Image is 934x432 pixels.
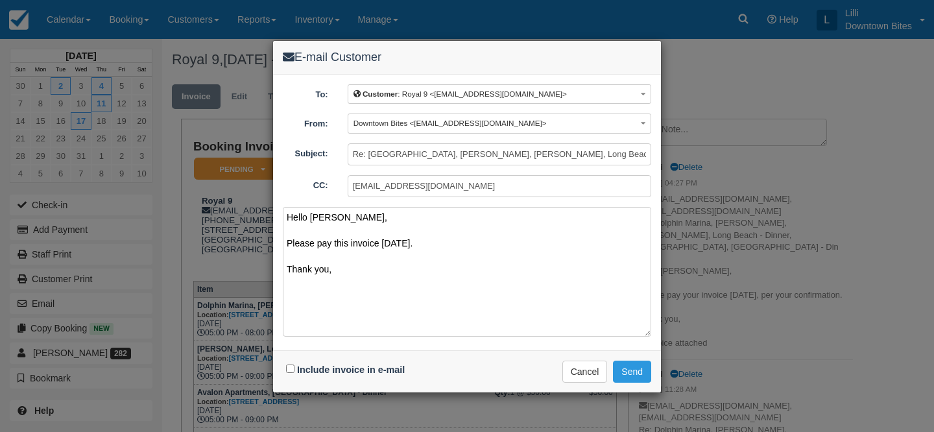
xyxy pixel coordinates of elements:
[363,90,398,98] b: Customer
[348,84,651,104] button: Customer: Royal 9 <[EMAIL_ADDRESS][DOMAIN_NAME]>
[283,51,651,64] h4: E-mail Customer
[273,175,338,192] label: CC:
[297,365,405,375] label: Include invoice in e-mail
[353,119,547,127] span: Downtown Bites <[EMAIL_ADDRESS][DOMAIN_NAME]>
[273,84,338,101] label: To:
[273,143,338,160] label: Subject:
[613,361,651,383] button: Send
[348,114,651,134] button: Downtown Bites <[EMAIL_ADDRESS][DOMAIN_NAME]>
[562,361,608,383] button: Cancel
[353,90,567,98] span: : Royal 9 <[EMAIL_ADDRESS][DOMAIN_NAME]>
[273,114,338,130] label: From:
